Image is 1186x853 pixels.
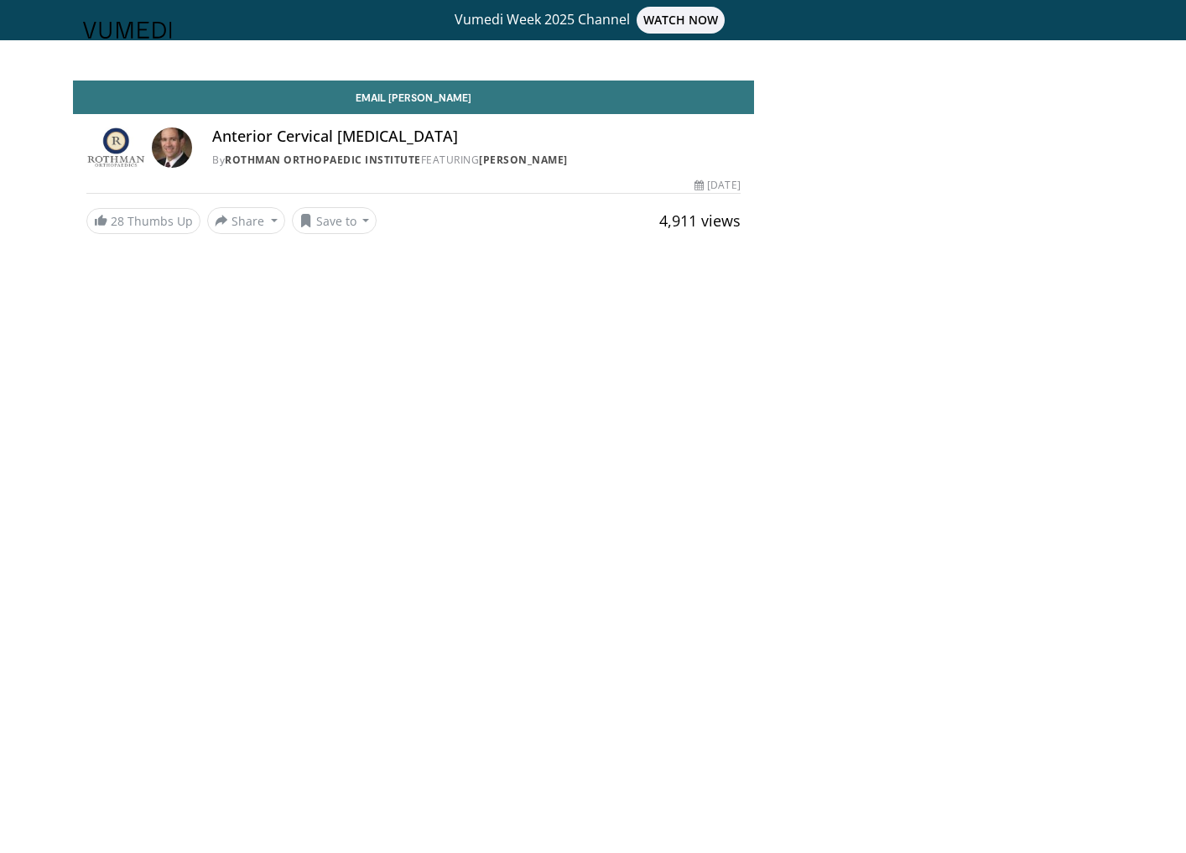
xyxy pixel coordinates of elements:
img: Avatar [152,127,192,168]
a: Email [PERSON_NAME] [73,81,754,114]
a: Rothman Orthopaedic Institute [225,153,421,167]
button: Share [207,207,285,234]
a: [PERSON_NAME] [479,153,568,167]
img: VuMedi Logo [83,22,172,39]
img: Rothman Orthopaedic Institute [86,127,145,168]
h4: Anterior Cervical [MEDICAL_DATA] [212,127,741,146]
div: By FEATURING [212,153,741,168]
div: [DATE] [694,178,740,193]
a: 28 Thumbs Up [86,208,200,234]
button: Save to [292,207,377,234]
span: 4,911 views [659,211,741,231]
span: 28 [111,213,124,229]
